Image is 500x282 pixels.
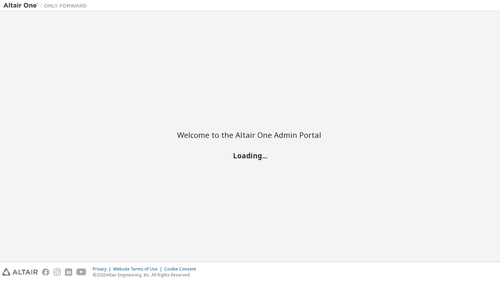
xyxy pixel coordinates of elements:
[164,266,200,272] div: Cookie Consent
[177,130,323,140] h2: Welcome to the Altair One Admin Portal
[93,272,200,278] p: © 2025 Altair Engineering, Inc. All Rights Reserved.
[113,266,164,272] div: Website Terms of Use
[76,268,86,276] img: youtube.svg
[3,2,90,9] img: Altair One
[53,268,61,276] img: instagram.svg
[42,268,49,276] img: facebook.svg
[177,151,323,160] h2: Loading...
[65,268,72,276] img: linkedin.svg
[2,268,38,276] img: altair_logo.svg
[93,266,113,272] div: Privacy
